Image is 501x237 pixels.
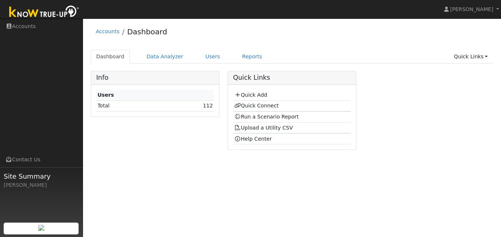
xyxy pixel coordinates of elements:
span: Site Summary [4,171,79,181]
img: retrieve [38,225,44,231]
div: [PERSON_NAME] [4,181,79,189]
a: Dashboard [127,27,167,36]
span: [PERSON_NAME] [450,6,493,12]
a: Reports [236,50,267,63]
img: Know True-Up [6,4,83,21]
a: Users [200,50,226,63]
a: Accounts [96,28,120,34]
a: Data Analyzer [141,50,189,63]
a: Quick Links [448,50,493,63]
a: Dashboard [91,50,130,63]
